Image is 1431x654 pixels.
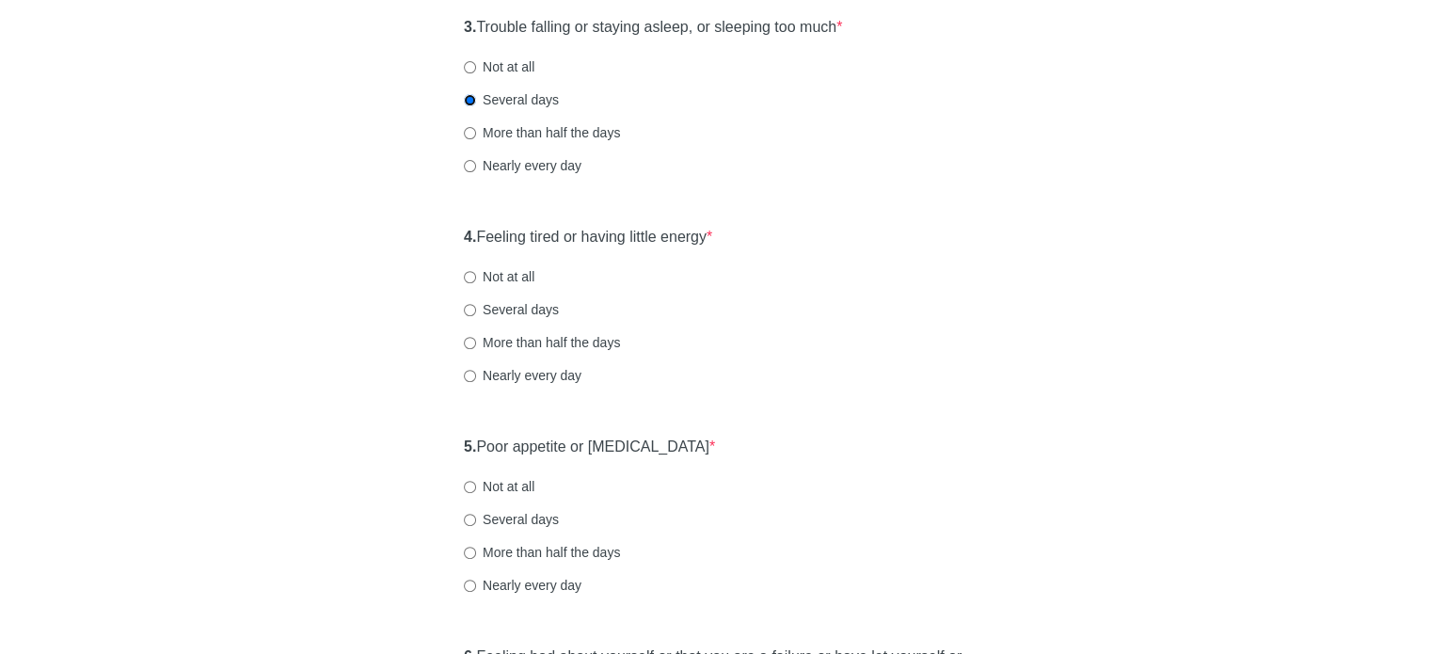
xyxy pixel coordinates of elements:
[464,543,620,562] label: More than half the days
[464,271,476,283] input: Not at all
[464,510,559,529] label: Several days
[464,19,476,35] strong: 3.
[464,477,534,496] label: Not at all
[464,17,842,39] label: Trouble falling or staying asleep, or sleeping too much
[464,300,559,319] label: Several days
[464,156,581,175] label: Nearly every day
[464,514,476,526] input: Several days
[464,227,712,248] label: Feeling tired or having little energy
[464,337,476,349] input: More than half the days
[464,90,559,109] label: Several days
[464,437,715,458] label: Poor appetite or [MEDICAL_DATA]
[464,439,476,455] strong: 5.
[464,267,534,286] label: Not at all
[464,547,476,559] input: More than half the days
[464,57,534,76] label: Not at all
[464,580,476,592] input: Nearly every day
[464,333,620,352] label: More than half the days
[464,370,476,382] input: Nearly every day
[464,481,476,493] input: Not at all
[464,366,581,385] label: Nearly every day
[464,304,476,316] input: Several days
[464,160,476,172] input: Nearly every day
[464,229,476,245] strong: 4.
[464,94,476,106] input: Several days
[464,576,581,595] label: Nearly every day
[464,61,476,73] input: Not at all
[464,123,620,142] label: More than half the days
[464,127,476,139] input: More than half the days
